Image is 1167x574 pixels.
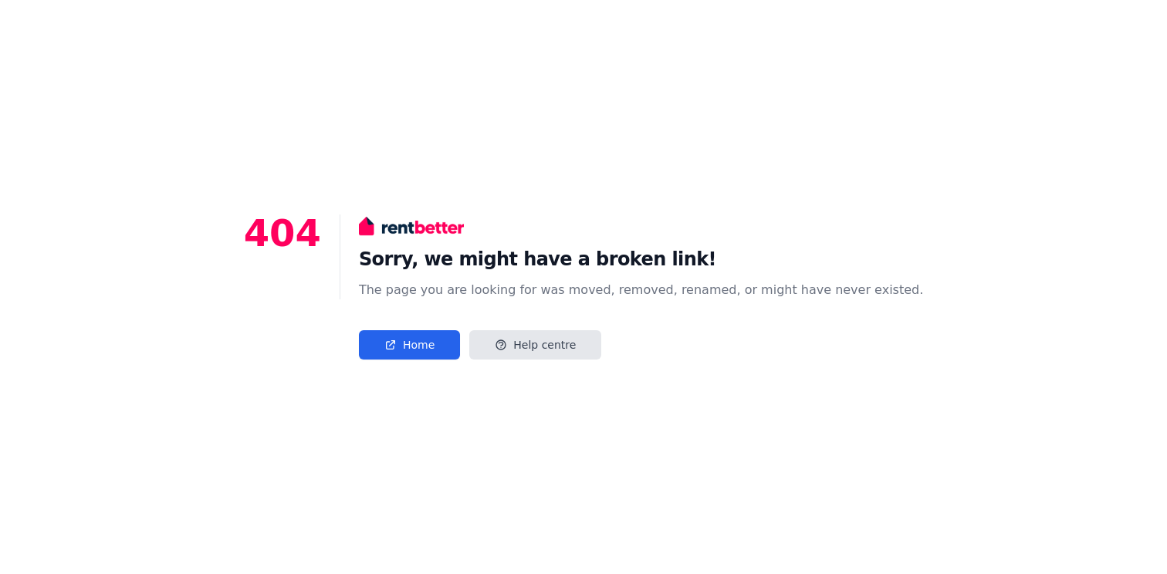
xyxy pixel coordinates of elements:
div: The page you are looking for was moved, removed, renamed, or might have never existed. [359,281,923,299]
h1: Sorry, we might have a broken link! [359,247,923,272]
a: Home [359,330,460,360]
a: Help centre [469,330,601,360]
img: RentBetter logo [359,214,464,238]
p: 404 [244,214,321,360]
